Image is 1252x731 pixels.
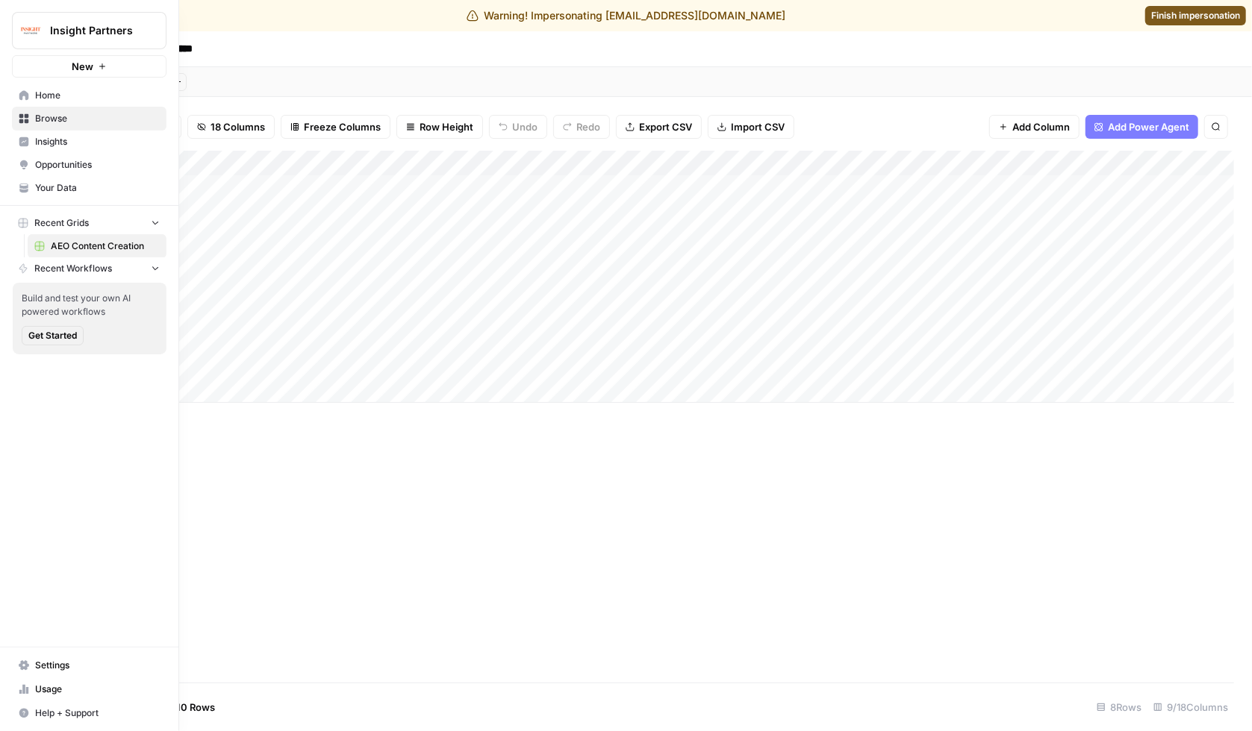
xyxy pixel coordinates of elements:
[51,239,160,253] span: AEO Content Creation
[1091,695,1147,719] div: 8 Rows
[35,181,160,195] span: Your Data
[1086,115,1198,139] button: Add Power Agent
[281,115,390,139] button: Freeze Columns
[512,119,538,134] span: Undo
[12,701,166,725] button: Help + Support
[12,653,166,677] a: Settings
[28,329,77,342] span: Get Started
[639,119,692,134] span: Export CSV
[489,115,547,139] button: Undo
[12,257,166,280] button: Recent Workflows
[35,89,160,102] span: Home
[1012,119,1070,134] span: Add Column
[35,659,160,672] span: Settings
[1108,119,1189,134] span: Add Power Agent
[12,107,166,131] a: Browse
[708,115,794,139] button: Import CSV
[22,326,84,345] button: Get Started
[34,262,112,275] span: Recent Workflows
[187,115,275,139] button: 18 Columns
[616,115,702,139] button: Export CSV
[12,12,166,49] button: Workspace: Insight Partners
[12,153,166,177] a: Opportunities
[731,119,785,134] span: Import CSV
[12,212,166,234] button: Recent Grids
[1145,6,1246,25] a: Finish impersonation
[155,700,215,715] span: Add 10 Rows
[35,158,160,172] span: Opportunities
[467,8,786,23] div: Warning! Impersonating [EMAIL_ADDRESS][DOMAIN_NAME]
[34,216,89,230] span: Recent Grids
[576,119,600,134] span: Redo
[211,119,265,134] span: 18 Columns
[304,119,381,134] span: Freeze Columns
[22,292,158,319] span: Build and test your own AI powered workflows
[35,683,160,696] span: Usage
[1147,695,1234,719] div: 9/18 Columns
[12,55,166,78] button: New
[17,17,44,44] img: Insight Partners Logo
[553,115,610,139] button: Redo
[28,234,166,258] a: AEO Content Creation
[12,176,166,200] a: Your Data
[12,84,166,107] a: Home
[989,115,1080,139] button: Add Column
[396,115,483,139] button: Row Height
[1151,9,1240,22] span: Finish impersonation
[50,23,140,38] span: Insight Partners
[12,677,166,701] a: Usage
[35,135,160,148] span: Insights
[12,130,166,154] a: Insights
[72,59,93,74] span: New
[420,119,473,134] span: Row Height
[35,112,160,125] span: Browse
[35,706,160,720] span: Help + Support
